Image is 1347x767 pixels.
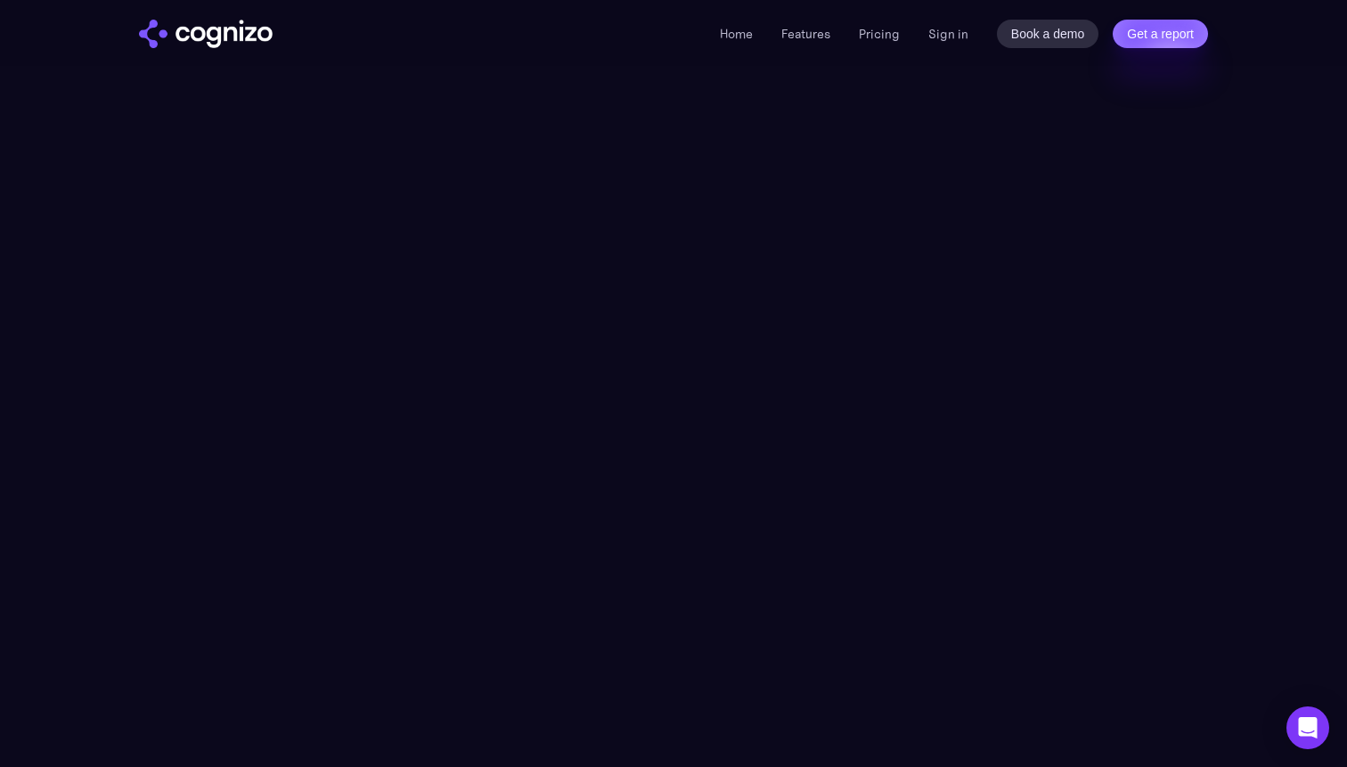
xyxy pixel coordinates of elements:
a: Get a report [1113,20,1208,48]
div: Open Intercom Messenger [1286,706,1329,749]
a: Book a demo [997,20,1099,48]
a: Sign in [928,23,968,45]
img: cognizo logo [139,20,273,48]
a: Home [720,26,753,42]
a: Pricing [859,26,900,42]
a: Features [781,26,830,42]
a: home [139,20,273,48]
